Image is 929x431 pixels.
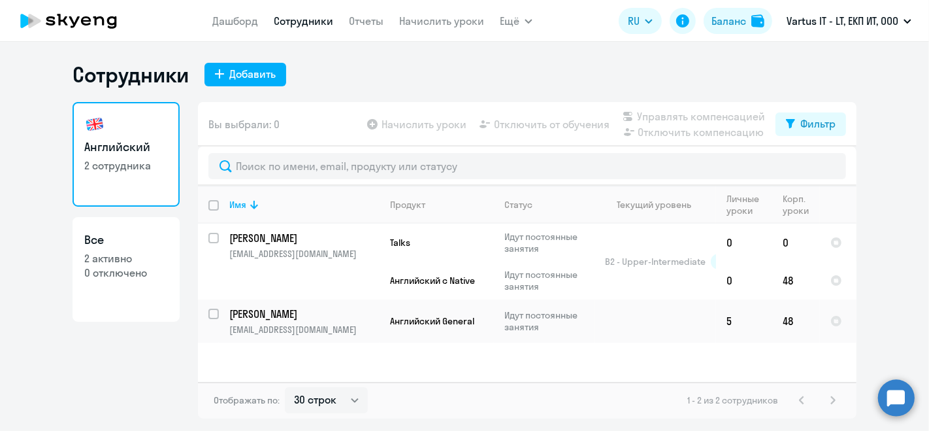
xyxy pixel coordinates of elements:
h3: Все [84,232,168,249]
p: 0 отключено [84,266,168,280]
td: 48 [772,262,820,300]
input: Поиск по имени, email, продукту или статусу [208,153,846,179]
div: Фильтр [800,116,836,131]
div: Текущий уровень [617,199,692,211]
button: Фильтр [775,112,846,136]
span: B2 - Upper-Intermediate [605,256,706,267]
a: Дашборд [212,14,258,27]
img: english [84,114,105,135]
p: Идут постоянные занятия [504,231,594,254]
a: Сотрудники [274,14,333,27]
button: Ещё [500,8,532,34]
p: Vartus IT - LT, ЕКП ИТ, ООО [787,13,898,29]
span: Английский General [390,315,474,327]
h1: Сотрудники [73,61,189,88]
p: [PERSON_NAME] [229,307,377,321]
a: Начислить уроки [399,14,484,27]
img: balance [751,14,764,27]
td: 0 [716,262,772,300]
td: 0 [716,224,772,262]
p: 2 сотрудника [84,158,168,173]
div: Баланс [711,13,746,29]
div: Имя [229,199,246,211]
td: 48 [772,300,820,343]
p: Идут постоянные занятия [504,309,594,333]
div: Имя [229,199,379,211]
td: 5 [716,300,772,343]
span: 1 - 2 из 2 сотрудников [687,394,778,406]
button: Vartus IT - LT, ЕКП ИТ, ООО [780,5,918,37]
p: 2 активно [84,251,168,266]
h3: Английский [84,139,168,156]
p: Идут постоянные занятия [504,269,594,292]
div: Статус [504,199,532,211]
div: Текущий уровень [605,199,715,211]
button: RU [619,8,662,34]
span: Talks [390,237,410,249]
td: 0 [772,224,820,262]
a: [PERSON_NAME] [229,307,379,321]
div: Добавить [229,66,276,82]
a: Английский2 сотрудника [73,102,180,207]
button: Добавить [204,63,286,86]
p: [EMAIL_ADDRESS][DOMAIN_NAME] [229,248,379,260]
a: Все2 активно0 отключено [73,217,180,322]
div: Продукт [390,199,425,211]
div: Личные уроки [726,193,772,216]
div: Корп. уроки [783,193,819,216]
a: Отчеты [349,14,383,27]
span: Английский с Native [390,275,475,286]
p: [PERSON_NAME] [229,231,377,245]
span: Отображать по: [214,394,280,406]
span: RU [628,13,640,29]
a: [PERSON_NAME] [229,231,379,245]
span: Ещё [500,13,519,29]
button: Балансbalance [704,8,772,34]
p: [EMAIL_ADDRESS][DOMAIN_NAME] [229,324,379,336]
span: Вы выбрали: 0 [208,116,280,132]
